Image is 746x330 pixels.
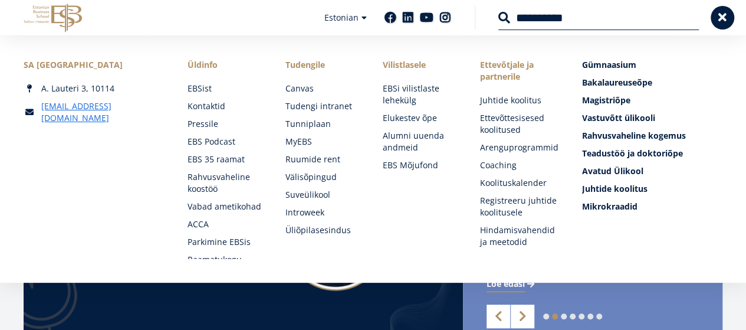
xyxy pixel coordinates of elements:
a: Ettevõttesisesed koolitused [480,112,558,136]
a: Next [511,305,534,328]
a: Raamatukogu [188,254,261,266]
a: Teadustöö ja doktoriõpe [582,148,722,159]
a: Mikrokraadid [582,201,722,213]
a: 1 [543,313,549,319]
a: Juhtide koolitus [582,183,722,195]
a: Elukestev õpe [383,112,456,124]
a: Gümnaasium [582,59,722,71]
a: Vastuvõtt ülikooli [582,112,722,124]
div: A. Lauteri 3, 10114 [24,83,164,94]
a: ACCA [188,218,261,230]
a: Tudengi intranet [285,100,359,112]
a: Registreeru juhtide koolitusele [480,195,558,218]
a: EBSi vilistlaste lehekülg [383,83,456,106]
a: Avatud Ülikool [582,165,722,177]
span: Vilistlasele [383,59,456,71]
a: Rahvusvaheline koostöö [188,171,261,195]
span: Vastuvõtt ülikooli [582,112,655,123]
a: Introweek [285,207,359,218]
a: 2 [552,313,558,319]
a: Kontaktid [188,100,261,112]
a: Koolituskalender [480,177,558,189]
a: EBSist [188,83,261,94]
a: Hindamisvahendid ja meetodid [480,224,558,248]
a: EBS Podcast [188,136,261,148]
a: Pressile [188,118,261,130]
a: 7 [596,313,602,319]
a: MyEBS [285,136,359,148]
span: Loe edasi [487,278,525,290]
a: 5 [579,313,584,319]
a: Previous [487,305,510,328]
a: Instagram [439,12,451,24]
a: 6 [587,313,593,319]
a: Bakalaureuseõpe [582,77,722,89]
a: Arenguprogrammid [480,142,558,153]
a: 3 [561,313,567,319]
span: Juhtide koolitus [582,183,648,194]
a: EBS Mõjufond [383,159,456,171]
a: Tunniplaan [285,118,359,130]
a: Ruumide rent [285,153,359,165]
span: Mikrokraadid [582,201,637,212]
a: Loe edasi [487,278,537,290]
span: Magistriõpe [582,94,630,106]
div: SA [GEOGRAPHIC_DATA] [24,59,164,71]
a: Alumni uuenda andmeid [383,130,456,153]
a: Rahvusvaheline kogemus [582,130,722,142]
a: [EMAIL_ADDRESS][DOMAIN_NAME] [41,100,164,124]
a: Magistriõpe [582,94,722,106]
a: Tudengile [285,59,359,71]
a: Parkimine EBSis [188,236,261,248]
a: Linkedin [402,12,414,24]
span: Üldinfo [188,59,261,71]
span: Gümnaasium [582,59,636,70]
a: Youtube [420,12,433,24]
span: Rahvusvaheline kogemus [582,130,686,141]
a: Välisõpingud [285,171,359,183]
a: Üliõpilasesindus [285,224,359,236]
a: Coaching [480,159,558,171]
a: EBS 35 raamat [188,153,261,165]
a: Suveülikool [285,189,359,201]
a: 4 [570,313,576,319]
span: Avatud Ülikool [582,165,643,177]
span: Bakalaureuseõpe [582,77,652,88]
a: Vabad ametikohad [188,201,261,213]
a: Juhtide koolitus [480,94,558,106]
a: Facebook [384,12,396,24]
a: Canvas [285,83,359,94]
span: Ettevõtjale ja partnerile [480,59,558,83]
span: Teadustöö ja doktoriõpe [582,148,683,159]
